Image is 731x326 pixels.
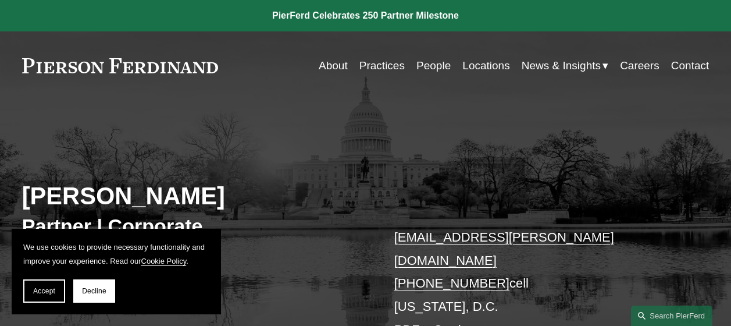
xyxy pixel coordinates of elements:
a: Locations [462,55,509,77]
a: About [319,55,348,77]
a: [EMAIL_ADDRESS][PERSON_NAME][DOMAIN_NAME] [394,230,614,268]
a: [PHONE_NUMBER] [394,276,509,290]
span: Accept [33,287,55,295]
span: Decline [82,287,106,295]
button: Accept [23,279,65,303]
a: Practices [359,55,405,77]
h3: Partner | Corporate [22,214,366,238]
a: Search this site [631,306,712,326]
section: Cookie banner [12,229,221,314]
a: Careers [620,55,659,77]
a: Contact [671,55,709,77]
p: We use cookies to provide necessary functionality and improve your experience. Read our . [23,240,209,268]
h2: [PERSON_NAME] [22,182,366,211]
a: People [416,55,451,77]
button: Decline [73,279,115,303]
a: folder dropdown [522,55,608,77]
span: News & Insights [522,56,601,76]
a: Cookie Policy [141,257,187,265]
